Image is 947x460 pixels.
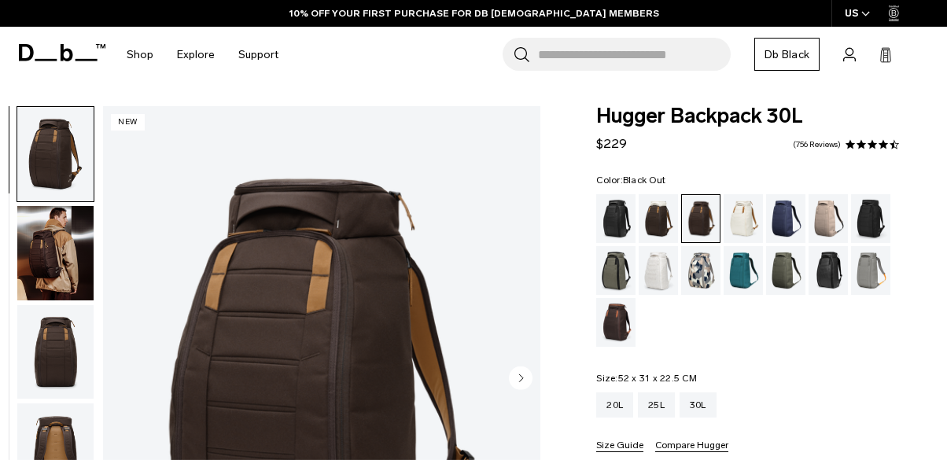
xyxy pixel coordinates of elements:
[596,106,900,127] span: Hugger Backpack 30L
[766,246,805,295] a: Moss Green
[596,194,636,243] a: Black Out
[766,194,805,243] a: Blue Hour
[623,175,665,186] span: Black Out
[17,205,94,301] button: Hugger Backpack 30L Espresso
[655,440,728,452] button: Compare Hugger
[596,136,627,151] span: $229
[596,175,665,185] legend: Color:
[596,374,697,383] legend: Size:
[754,38,820,71] a: Db Black
[238,27,278,83] a: Support
[596,392,633,418] a: 20L
[724,246,763,295] a: Midnight Teal
[618,373,697,384] span: 52 x 31 x 22.5 CM
[596,440,643,452] button: Size Guide
[724,194,763,243] a: Oatmilk
[115,27,290,83] nav: Main Navigation
[809,246,848,295] a: Reflective Black
[111,114,145,131] p: New
[17,206,94,300] img: Hugger Backpack 30L Espresso
[17,106,94,202] button: Hugger Backpack 30L Espresso
[596,298,636,347] a: Homegrown with Lu
[809,194,848,243] a: Fogbow Beige
[639,194,678,243] a: Cappuccino
[851,194,890,243] a: Charcoal Grey
[639,246,678,295] a: Clean Slate
[680,392,717,418] a: 30L
[681,246,720,295] a: Line Cluster
[177,27,215,83] a: Explore
[793,141,841,149] a: 756 reviews
[127,27,153,83] a: Shop
[596,246,636,295] a: Forest Green
[509,366,532,393] button: Next slide
[289,6,659,20] a: 10% OFF YOUR FIRST PURCHASE FOR DB [DEMOGRAPHIC_DATA] MEMBERS
[851,246,890,295] a: Sand Grey
[17,305,94,399] img: Hugger Backpack 30L Espresso
[17,304,94,400] button: Hugger Backpack 30L Espresso
[17,107,94,201] img: Hugger Backpack 30L Espresso
[681,194,720,243] a: Espresso
[638,392,675,418] a: 25L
